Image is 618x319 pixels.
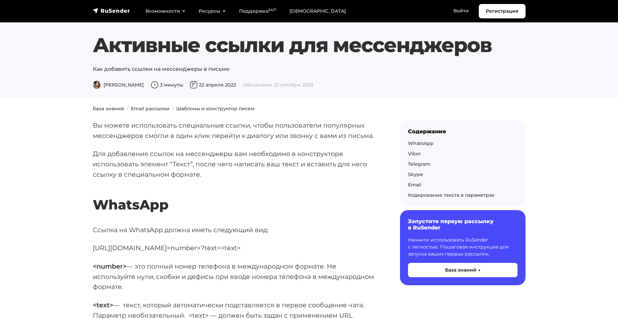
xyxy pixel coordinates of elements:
a: Шаблоны и конструктор писем [176,106,254,112]
a: Email [408,182,421,188]
a: Skype [408,171,423,177]
a: Поддержка24/7 [232,4,283,18]
h2: WhatsApp [93,177,379,213]
a: Кодирование текста в параметрах [408,192,494,198]
p: Начните использовать RuSender с легкостью. Пошаговая инструкция для запуска ваших первых рассылок. [408,236,518,258]
p: Ccылка на WhatsApp должна иметь следующий вид: [93,225,379,235]
span: [PERSON_NAME] [93,82,144,88]
strong: <text> [93,301,113,309]
h1: Активные ссылки для мессенджеров [93,33,526,57]
a: WhatsApp [408,140,434,146]
p: [URL][DOMAIN_NAME]<number>?text=<text> [93,243,379,253]
a: Запустите первую рассылку в RuSender Начните использовать RuSender с легкостью. Пошаговая инструк... [400,210,526,285]
div: Содержание [408,128,518,135]
sup: 24/7 [268,8,276,12]
button: База знаний → [408,263,518,277]
a: Ресурсы [192,4,232,18]
a: Viber [408,151,421,157]
h6: Запустите первую рассылку в RuSender [408,218,518,231]
p: Для добавления ссылок на мессенджеры вам необходимо в конструкторе использовать элемент “Текст”, ... [93,149,379,179]
a: Telegram [408,161,430,167]
a: [DEMOGRAPHIC_DATA] [283,4,353,18]
a: Войти [447,4,475,18]
p: — это полный номер телефона в международном формате. Не используйте нули, скобки и дефисы при вво... [93,261,379,292]
span: 3 минуты [151,82,183,88]
a: Email рассылки [131,106,170,112]
span: Обновлено: 25 октября 2023 [243,82,313,88]
img: Дата публикации [190,81,198,89]
a: Регистрация [479,4,526,18]
span: 22 апреля 2022 [190,82,236,88]
nav: breadcrumb [89,105,530,112]
strong: <number> [93,262,127,270]
img: Время чтения [151,81,159,89]
a: База знаний [93,106,124,112]
a: Возможности [139,4,192,18]
p: Вы можете использовать специальные ссылки, чтобы пользователи популярных мессенджеров смогли в од... [93,120,379,141]
img: RuSender [93,7,130,14]
p: Как добавить ссылки на мессенджеры в письмо [93,65,526,73]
